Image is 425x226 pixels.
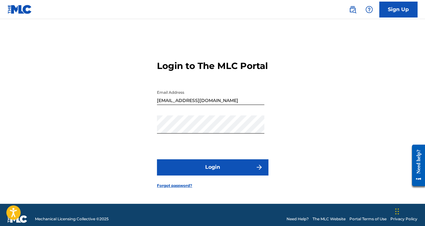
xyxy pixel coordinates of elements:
[349,6,356,13] img: search
[379,2,417,17] a: Sign Up
[407,140,425,191] iframe: Resource Center
[313,216,346,222] a: The MLC Website
[393,195,425,226] iframe: Chat Widget
[157,60,268,72] h3: Login to The MLC Portal
[287,216,309,222] a: Need Help?
[365,6,373,13] img: help
[390,216,417,222] a: Privacy Policy
[8,215,27,223] img: logo
[255,163,263,171] img: f7272a7cc735f4ea7f67.svg
[157,183,192,188] a: Forgot password?
[395,202,399,221] div: Drag
[157,159,268,175] button: Login
[346,3,359,16] a: Public Search
[8,5,32,14] img: MLC Logo
[349,216,387,222] a: Portal Terms of Use
[363,3,375,16] div: Help
[35,216,109,222] span: Mechanical Licensing Collective © 2025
